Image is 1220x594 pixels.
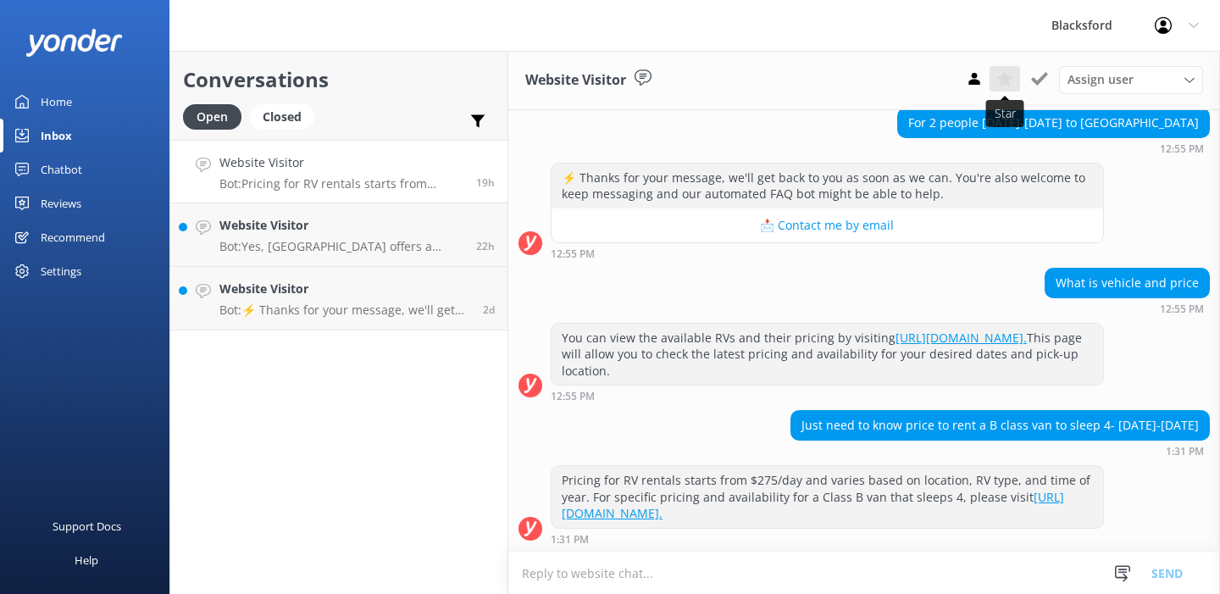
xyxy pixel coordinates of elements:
a: Closed [250,107,323,125]
div: Sep 13 2025 12:55pm (UTC -06:00) America/Chihuahua [1045,303,1210,314]
div: Sep 13 2025 12:55pm (UTC -06:00) America/Chihuahua [897,142,1210,154]
a: Website VisitorBot:Yes, [GEOGRAPHIC_DATA] offers a Grocery Delivery service add-on where they can... [170,203,507,267]
a: [URL][DOMAIN_NAME]. [562,489,1064,522]
div: What is vehicle and price [1045,269,1209,297]
a: Website VisitorBot:Pricing for RV rentals starts from $275/day and varies based on location, RV t... [170,140,507,203]
div: Home [41,85,72,119]
img: yonder-white-logo.png [25,29,123,57]
div: Open [183,104,241,130]
div: Sep 13 2025 01:31pm (UTC -06:00) America/Chihuahua [551,533,1104,545]
div: Reviews [41,186,81,220]
p: Bot: Pricing for RV rentals starts from $275/day and varies based on location, RV type, and time ... [219,176,463,192]
div: Settings [41,254,81,288]
h4: Website Visitor [219,216,463,235]
strong: 12:55 PM [1160,304,1204,314]
span: Assign user [1067,70,1134,89]
h2: Conversations [183,64,495,96]
span: Sep 13 2025 09:46am (UTC -06:00) America/Chihuahua [476,239,495,253]
div: Sep 13 2025 12:55pm (UTC -06:00) America/Chihuahua [551,390,1104,402]
div: Pricing for RV rentals starts from $275/day and varies based on location, RV type, and time of ye... [552,466,1103,528]
div: Assign User [1059,66,1203,93]
span: Sep 11 2025 07:24pm (UTC -06:00) America/Chihuahua [483,303,495,317]
h4: Website Visitor [219,280,470,298]
strong: 1:31 PM [1166,447,1204,457]
strong: 12:55 PM [551,391,595,402]
h4: Website Visitor [219,153,463,172]
div: Chatbot [41,153,82,186]
div: You can view the available RVs and their pricing by visiting This page will allow you to check th... [552,324,1103,386]
div: Recommend [41,220,105,254]
div: Support Docs [53,509,121,543]
a: Open [183,107,250,125]
div: Closed [250,104,314,130]
a: [URL][DOMAIN_NAME]. [896,330,1027,346]
strong: 1:31 PM [551,535,589,545]
h3: Website Visitor [525,69,626,92]
p: Bot: ⚡ Thanks for your message, we'll get back to you as soon as we can. You're also welcome to k... [219,303,470,318]
p: Bot: Yes, [GEOGRAPHIC_DATA] offers a Grocery Delivery service add-on where they can stock your RV... [219,239,463,254]
strong: 12:55 PM [551,249,595,259]
div: Sep 13 2025 01:31pm (UTC -06:00) America/Chihuahua [790,445,1210,457]
div: Sep 13 2025 12:55pm (UTC -06:00) America/Chihuahua [551,247,1104,259]
span: Sep 13 2025 01:31pm (UTC -06:00) America/Chihuahua [476,175,495,190]
strong: 12:55 PM [1160,144,1204,154]
div: Just need to know price to rent a B class van to sleep 4- [DATE]-[DATE] [791,411,1209,440]
div: Help [75,543,98,577]
div: For 2 people [DATE]-[DATE] to [GEOGRAPHIC_DATA] [898,108,1209,137]
div: Inbox [41,119,72,153]
button: 📩 Contact me by email [552,208,1103,242]
div: ⚡ Thanks for your message, we'll get back to you as soon as we can. You're also welcome to keep m... [552,164,1103,208]
a: Website VisitorBot:⚡ Thanks for your message, we'll get back to you as soon as we can. You're als... [170,267,507,330]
